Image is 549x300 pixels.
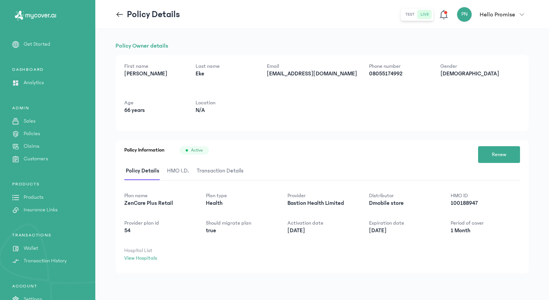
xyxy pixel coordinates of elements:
[206,199,275,207] p: Health
[24,244,38,252] p: Wallet
[124,227,194,235] p: 54
[24,142,39,150] p: Claims
[267,62,357,70] p: Email
[124,62,183,70] p: First name
[206,227,275,235] p: true
[369,70,428,78] p: 08055174992
[124,162,161,180] span: Policy Details
[195,162,245,180] span: Transaction Details
[24,40,50,48] p: Get Started
[369,192,438,199] p: Distributor
[417,10,432,19] button: live
[196,99,255,107] p: Location
[196,70,255,78] p: Eke
[369,227,438,235] p: [DATE]
[24,130,40,138] p: Policies
[124,255,157,261] a: View Hospitals
[457,7,529,22] button: PNHello Promise
[24,79,44,87] p: Analytics
[369,219,438,227] p: Expiration date
[24,155,48,163] p: Customers
[478,146,520,163] button: Renew
[457,7,472,22] div: PN
[124,219,194,227] p: Provider plan id
[124,107,183,114] p: 66 years
[287,199,357,207] p: Bastion Health Limited
[369,62,428,70] p: Phone number
[287,192,357,199] p: Provider
[24,193,43,201] p: Products
[124,162,165,180] button: Policy Details
[451,192,520,199] p: HMO ID
[480,10,515,19] p: Hello Promise
[287,219,357,227] p: Activation date
[124,70,183,78] p: [PERSON_NAME]
[440,70,499,78] p: [DEMOGRAPHIC_DATA]
[440,62,499,70] p: Gender
[267,70,357,78] p: [EMAIL_ADDRESS][DOMAIN_NAME]
[196,62,255,70] p: Last name
[124,192,194,199] p: Plan name
[127,8,180,21] p: Policy Details
[165,162,195,180] button: HMO I.D.
[124,99,183,107] p: Age
[195,162,250,180] button: Transaction Details
[24,117,35,125] p: Sales
[206,192,275,199] p: Plan type
[206,219,275,227] p: Should migrate plan
[451,227,520,235] p: 1 Month
[24,206,58,214] p: Insurance Links
[492,151,506,159] span: Renew
[402,10,417,19] button: test
[191,147,203,153] span: Active
[124,199,194,207] p: ZenCare Plus Retail
[165,162,191,180] span: HMO I.D.
[24,257,67,265] p: Transaction History
[451,199,520,207] p: 100188947
[124,247,194,254] p: Hospital list
[369,199,438,207] p: Dmobile store
[196,107,255,114] p: N/A
[451,219,520,227] p: Period of cover
[124,146,164,155] h1: Policy Information
[287,227,357,235] p: [DATE]
[116,41,529,50] h1: Policy Owner details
